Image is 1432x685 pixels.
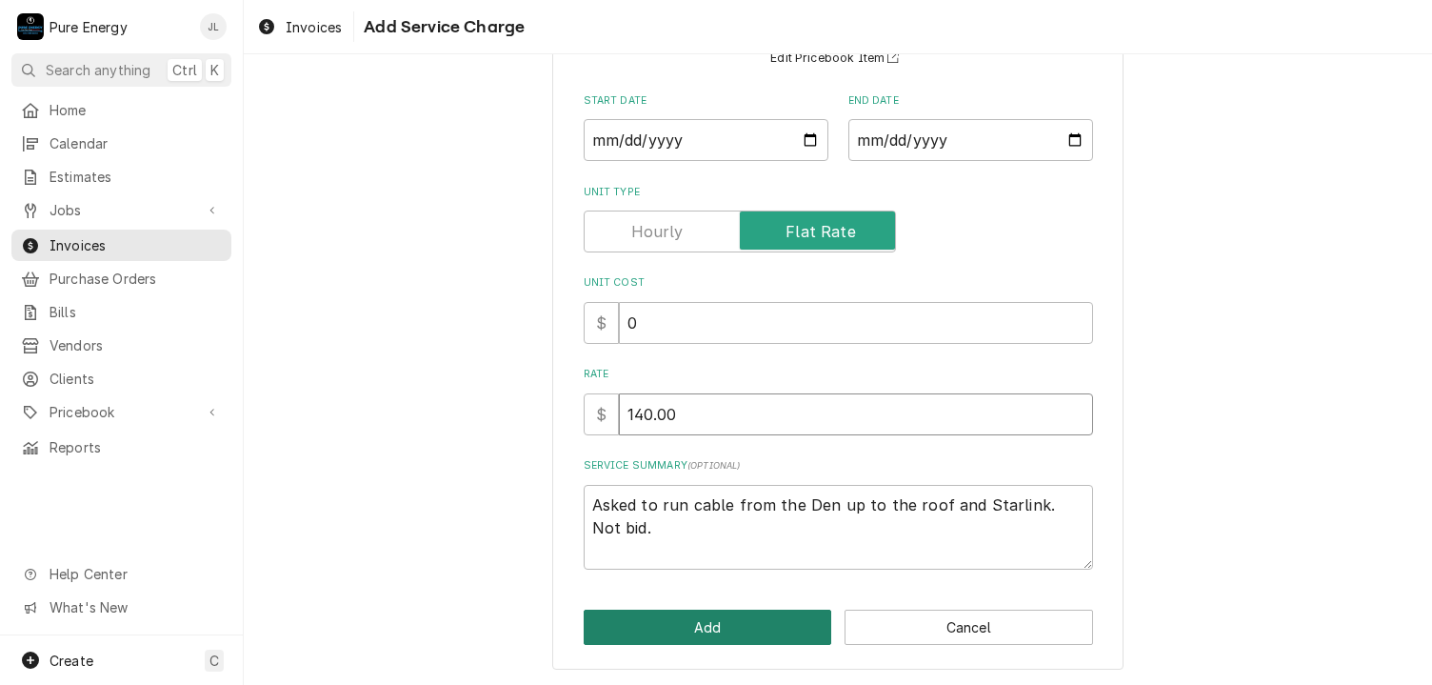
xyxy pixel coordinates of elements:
div: Start Date [584,93,828,161]
div: James Linnenkamp's Avatar [200,13,227,40]
span: K [210,60,219,80]
label: Rate [584,367,1093,382]
label: End Date [848,93,1093,109]
a: Invoices [249,11,349,43]
div: Button Group Row [584,610,1093,645]
div: Unit Type [584,185,1093,252]
button: Add [584,610,832,645]
div: End Date [848,93,1093,161]
a: Calendar [11,128,231,159]
label: Unit Type [584,185,1093,200]
button: Cancel [845,610,1093,645]
span: Add Service Charge [358,14,525,40]
label: Service Summary [584,458,1093,473]
span: Ctrl [172,60,197,80]
a: Reports [11,432,231,463]
span: Estimates [50,167,222,187]
div: [object Object] [584,367,1093,434]
button: Search anythingCtrlK [11,53,231,87]
span: Create [50,653,93,669]
span: Calendar [50,133,222,153]
span: Purchase Orders [50,269,222,289]
span: Clients [50,369,222,389]
span: C [209,651,219,671]
div: JL [200,13,227,40]
span: Home [50,100,222,120]
div: Service Summary [584,458,1093,570]
div: Pure Energy [50,17,128,37]
a: Go to Help Center [11,558,231,590]
span: Invoices [286,17,342,37]
a: Purchase Orders [11,263,231,294]
span: Reports [50,437,222,457]
div: Unit Cost [584,275,1093,343]
input: yyyy-mm-dd [848,119,1093,161]
a: Invoices [11,230,231,261]
label: Start Date [584,93,828,109]
span: Search anything [46,60,150,80]
span: ( optional ) [687,460,741,471]
a: Bills [11,296,231,328]
span: Pricebook [50,402,193,422]
input: yyyy-mm-dd [584,119,828,161]
a: Estimates [11,161,231,192]
button: Edit Pricebook Item [767,47,908,71]
a: Home [11,94,231,126]
a: Clients [11,363,231,394]
span: Bills [50,302,222,322]
a: Go to What's New [11,592,231,623]
div: Pure Energy's Avatar [17,13,44,40]
label: Unit Cost [584,275,1093,291]
a: Vendors [11,330,231,361]
span: Jobs [50,200,193,220]
div: $ [584,393,619,435]
span: Invoices [50,235,222,255]
a: Go to Pricebook [11,396,231,428]
div: P [17,13,44,40]
span: What's New [50,597,220,617]
div: $ [584,302,619,344]
textarea: Asked to run cable from the Den up to the roof and Starlink. Not bid. [584,485,1093,571]
span: Vendors [50,335,222,355]
div: Button Group [584,610,1093,645]
span: Help Center [50,564,220,584]
a: Go to Jobs [11,194,231,226]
